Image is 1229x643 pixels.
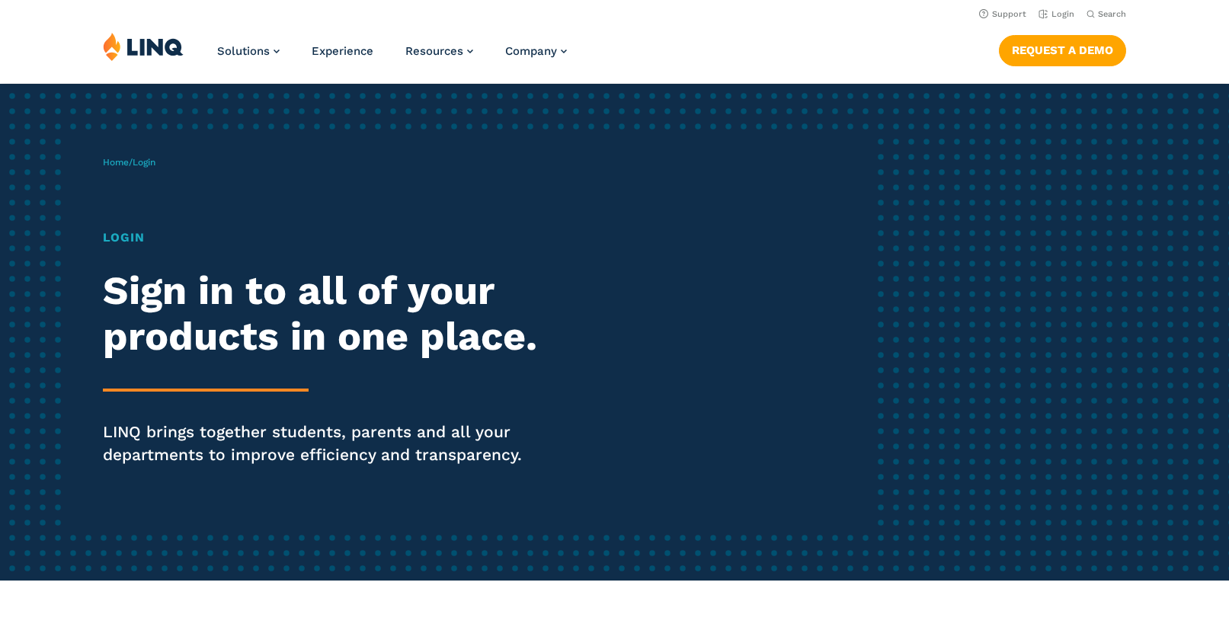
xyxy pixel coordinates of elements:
[505,44,567,58] a: Company
[103,421,576,466] p: LINQ brings together students, parents and all your departments to improve efficiency and transpa...
[217,32,567,82] nav: Primary Navigation
[505,44,557,58] span: Company
[103,268,576,360] h2: Sign in to all of your products in one place.
[1039,9,1074,19] a: Login
[1087,8,1126,20] button: Open Search Bar
[405,44,463,58] span: Resources
[1098,9,1126,19] span: Search
[133,157,155,168] span: Login
[103,157,129,168] a: Home
[999,32,1126,66] nav: Button Navigation
[405,44,473,58] a: Resources
[217,44,270,58] span: Solutions
[999,35,1126,66] a: Request a Demo
[217,44,280,58] a: Solutions
[103,32,184,61] img: LINQ | K‑12 Software
[103,229,576,247] h1: Login
[312,44,373,58] a: Experience
[979,9,1026,19] a: Support
[103,157,155,168] span: /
